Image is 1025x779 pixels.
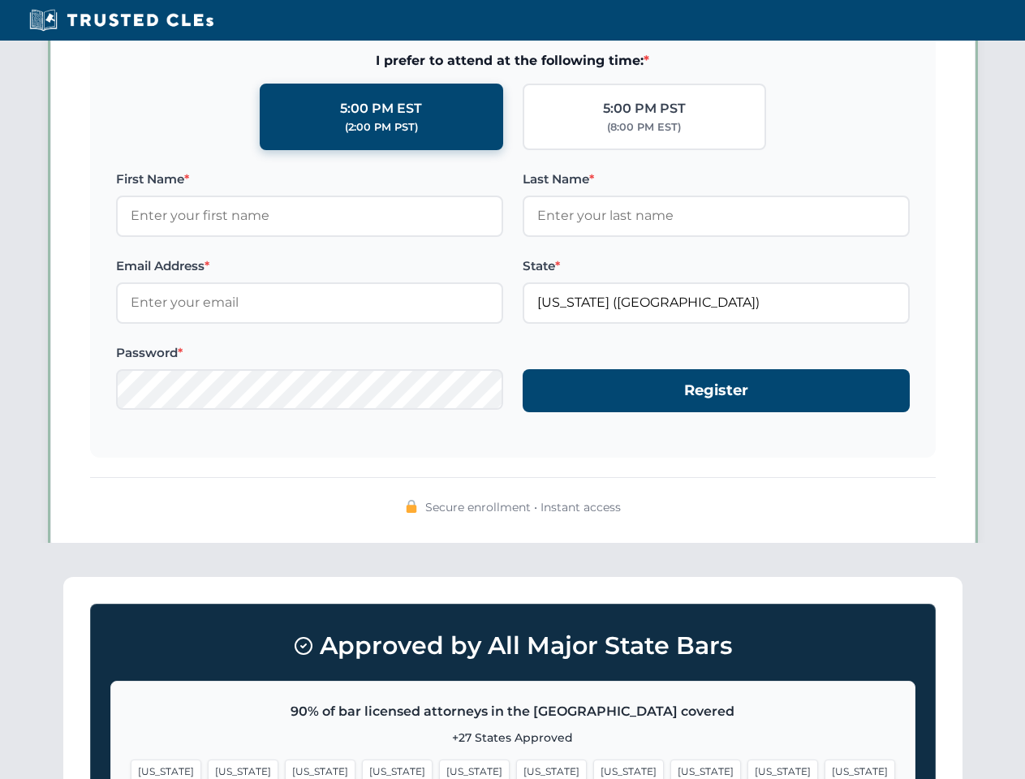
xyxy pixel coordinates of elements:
[523,196,910,236] input: Enter your last name
[405,500,418,513] img: 🔒
[110,624,915,668] h3: Approved by All Major State Bars
[116,343,503,363] label: Password
[131,729,895,747] p: +27 States Approved
[116,282,503,323] input: Enter your email
[523,369,910,412] button: Register
[603,98,686,119] div: 5:00 PM PST
[131,701,895,722] p: 90% of bar licensed attorneys in the [GEOGRAPHIC_DATA] covered
[425,498,621,516] span: Secure enrollment • Instant access
[116,50,910,71] span: I prefer to attend at the following time:
[116,256,503,276] label: Email Address
[523,170,910,189] label: Last Name
[345,119,418,136] div: (2:00 PM PST)
[523,282,910,323] input: Florida (FL)
[340,98,422,119] div: 5:00 PM EST
[116,170,503,189] label: First Name
[523,256,910,276] label: State
[24,8,218,32] img: Trusted CLEs
[607,119,681,136] div: (8:00 PM EST)
[116,196,503,236] input: Enter your first name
